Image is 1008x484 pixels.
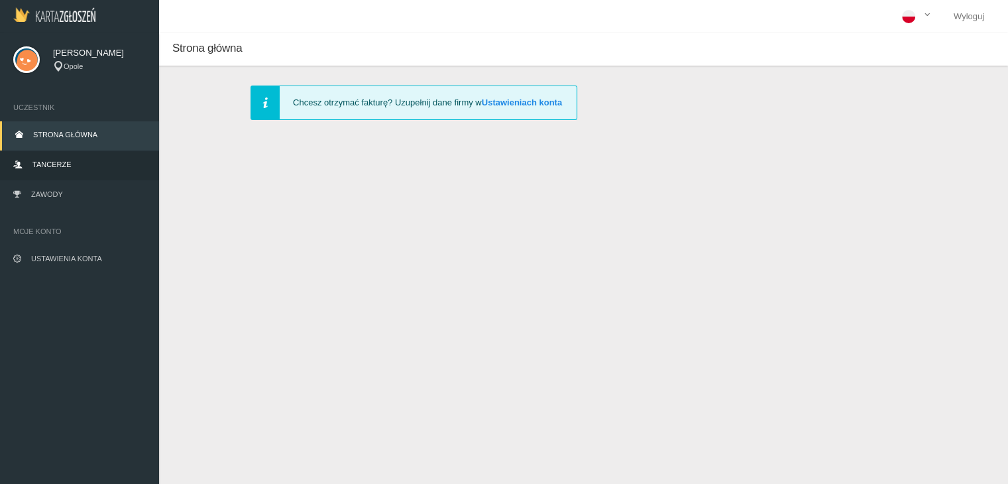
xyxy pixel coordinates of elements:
[33,131,97,139] span: Strona główna
[53,61,146,72] div: Opole
[13,101,146,114] span: Uczestnik
[32,160,71,168] span: Tancerze
[482,97,562,107] a: Ustawieniach konta
[31,190,63,198] span: Zawody
[13,7,95,22] img: Logo
[251,86,577,120] div: Chcesz otrzymać fakturę? Uzupełnij dane firmy w
[31,255,102,263] span: Ustawienia konta
[13,46,40,73] img: svg
[172,42,242,54] span: Strona główna
[53,46,146,60] span: [PERSON_NAME]
[13,225,146,238] span: Moje konto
